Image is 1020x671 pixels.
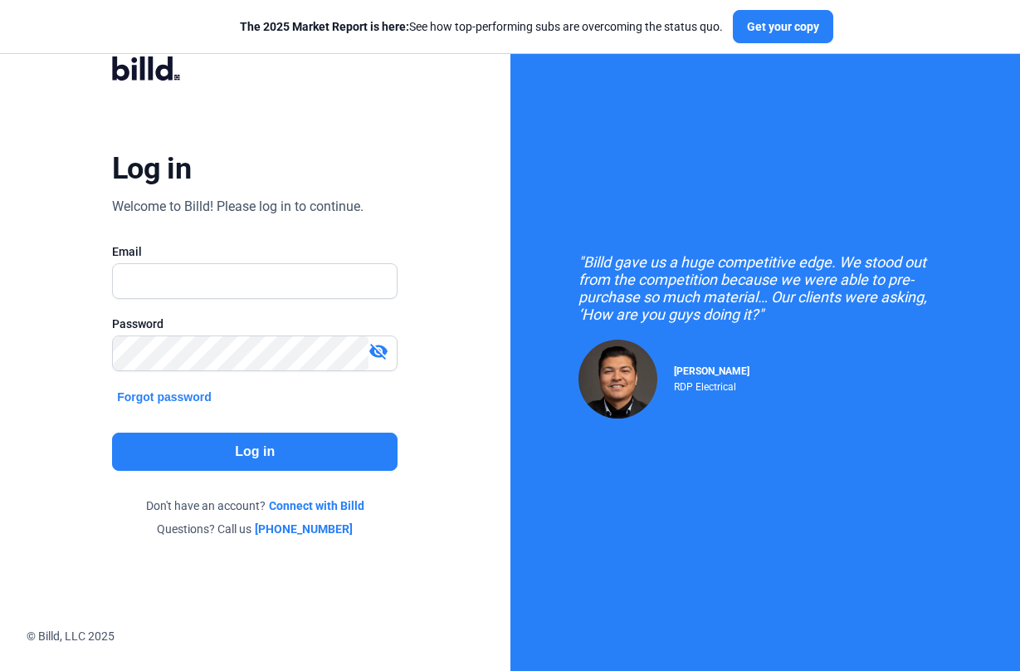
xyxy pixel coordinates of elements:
[674,377,749,393] div: RDP Electrical
[112,521,398,537] div: Questions? Call us
[240,18,723,35] div: See how top-performing subs are overcoming the status quo.
[112,197,364,217] div: Welcome to Billd! Please log in to continue.
[674,365,749,377] span: [PERSON_NAME]
[255,521,353,537] a: [PHONE_NUMBER]
[112,433,398,471] button: Log in
[733,10,833,43] button: Get your copy
[578,340,657,419] img: Raul Pacheco
[368,341,388,361] mat-icon: visibility_off
[112,243,398,260] div: Email
[578,253,952,323] div: "Billd gave us a huge competitive edge. We stood out from the competition because we were able to...
[112,497,398,514] div: Don't have an account?
[112,150,191,187] div: Log in
[112,316,398,332] div: Password
[240,20,409,33] span: The 2025 Market Report is here:
[112,388,217,406] button: Forgot password
[269,497,364,514] a: Connect with Billd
